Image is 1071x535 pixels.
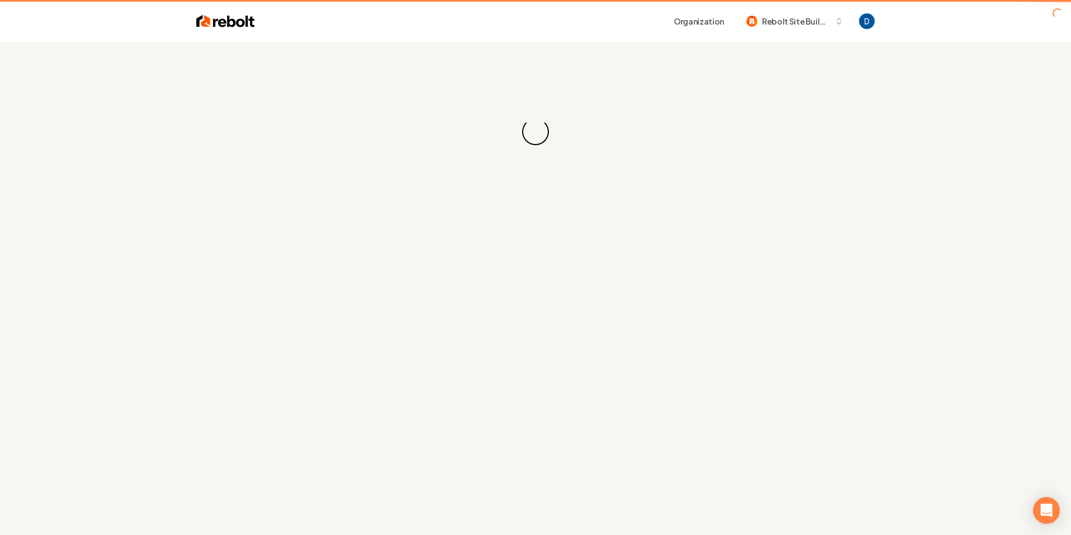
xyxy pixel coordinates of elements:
img: Rebolt Logo [196,13,255,29]
div: Open Intercom Messenger [1033,497,1060,524]
img: Rebolt Site Builder [746,16,758,27]
div: Loading [517,113,554,150]
span: Rebolt Site Builder [762,16,830,27]
button: Organization [667,11,731,31]
button: Open user button [859,13,875,29]
img: David Rice [859,13,875,29]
